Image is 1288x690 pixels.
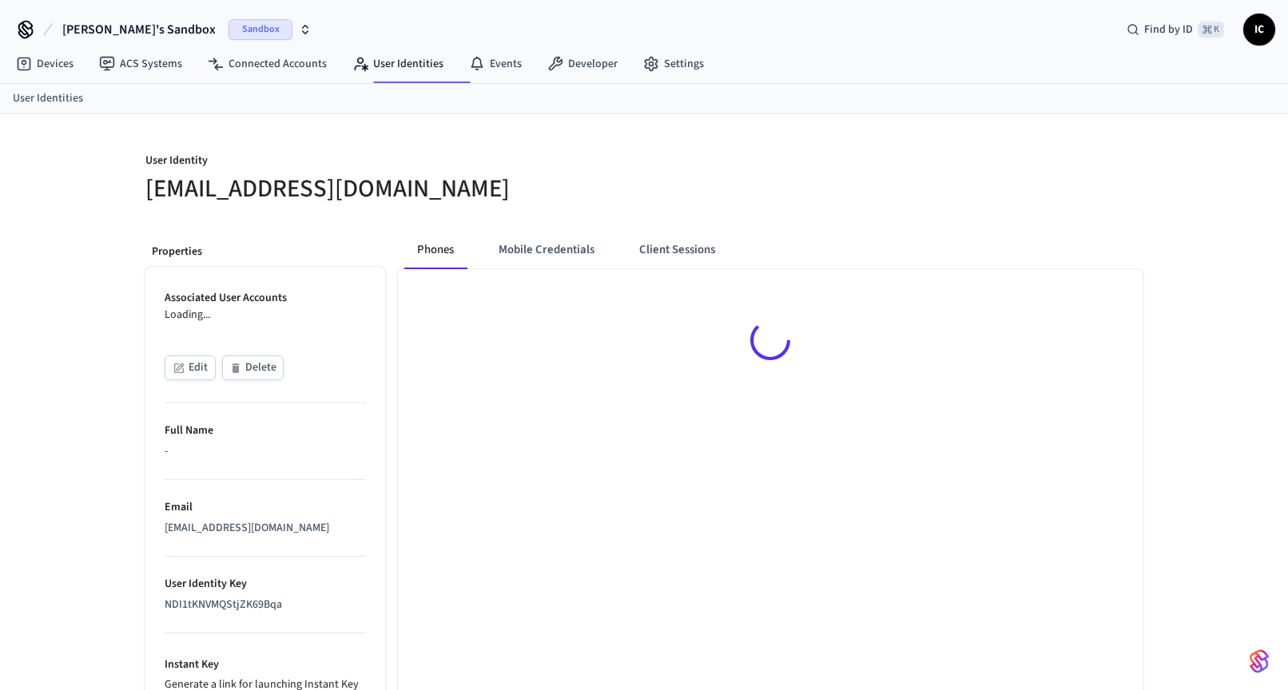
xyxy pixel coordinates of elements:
a: Events [456,50,535,78]
div: NDI1tKNVMQStjZK69Bqa [165,597,366,613]
span: [PERSON_NAME]'s Sandbox [62,20,216,39]
p: User Identity Key [165,576,366,593]
div: [EMAIL_ADDRESS][DOMAIN_NAME] [165,520,366,537]
span: Find by ID [1144,22,1193,38]
p: Properties [152,244,379,260]
button: Client Sessions [626,231,728,269]
button: IC [1243,14,1275,46]
p: User Identity [145,153,634,172]
div: - [165,443,366,460]
img: SeamLogoGradient.69752ec5.svg [1250,648,1269,674]
div: Find by ID⌘ K [1114,15,1237,44]
a: ACS Systems [86,50,195,78]
p: Associated User Accounts [165,290,366,307]
p: Email [165,499,366,516]
a: Settings [630,50,717,78]
button: Mobile Credentials [486,231,607,269]
span: Sandbox [229,19,292,40]
button: Delete [222,355,284,380]
span: IC [1245,15,1274,44]
p: Instant Key [165,656,366,673]
h5: [EMAIL_ADDRESS][DOMAIN_NAME] [145,172,634,205]
p: Full Name [165,422,366,439]
button: Phones [404,231,467,269]
p: Loading... [165,307,366,323]
a: Devices [3,50,86,78]
a: User Identities [13,90,83,107]
a: User Identities [340,50,456,78]
button: Edit [165,355,216,380]
span: ⌘ K [1198,22,1224,38]
a: Developer [535,50,630,78]
a: Connected Accounts [195,50,340,78]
